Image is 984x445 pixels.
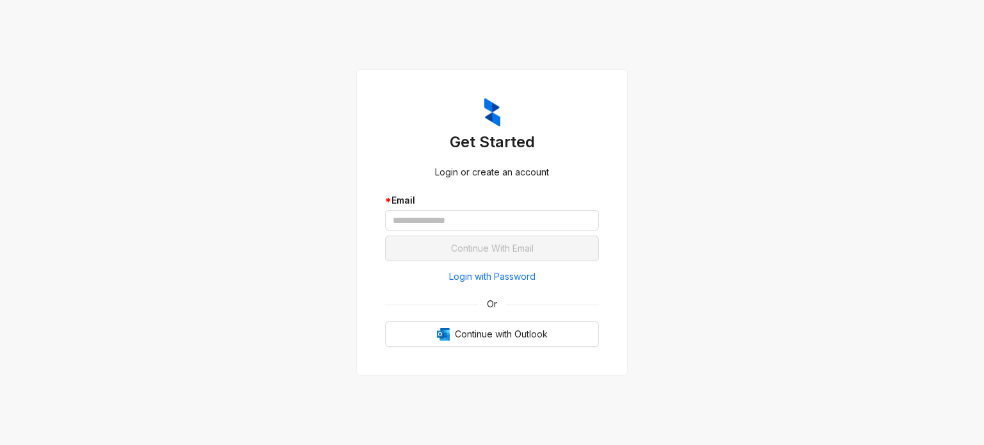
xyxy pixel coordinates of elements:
h3: Get Started [385,132,599,152]
div: Email [385,193,599,207]
button: OutlookContinue with Outlook [385,321,599,347]
img: ZumaIcon [484,98,500,127]
span: Or [478,297,506,311]
span: Continue with Outlook [455,327,548,341]
img: Outlook [437,328,450,341]
div: Login or create an account [385,165,599,179]
button: Continue With Email [385,236,599,261]
span: Login with Password [449,270,536,284]
button: Login with Password [385,266,599,287]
